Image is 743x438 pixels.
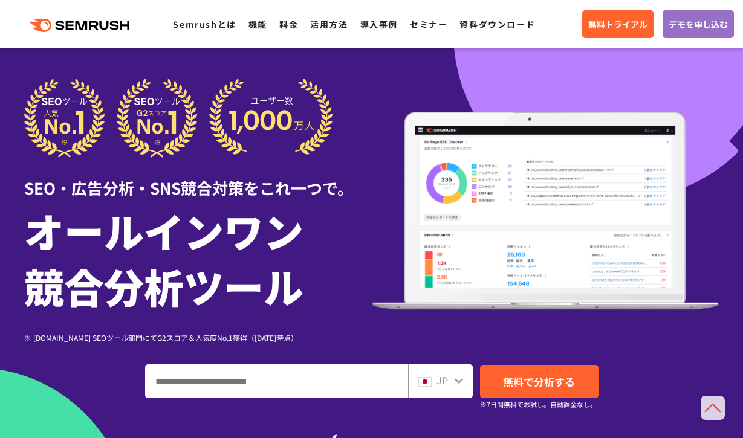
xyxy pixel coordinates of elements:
h1: オールインワン 競合分析ツール [24,202,372,314]
a: 無料トライアル [582,10,654,38]
span: JP [436,373,448,387]
a: 無料で分析する [480,365,599,398]
div: ※ [DOMAIN_NAME] SEOツール部門にてG2スコア＆人気度No.1獲得（[DATE]時点） [24,332,372,343]
a: 導入事例 [360,18,398,30]
a: 活用方法 [310,18,348,30]
div: SEO・広告分析・SNS競合対策をこれ一つで。 [24,158,372,199]
a: デモを申し込む [663,10,734,38]
span: 無料で分析する [503,374,575,389]
a: 料金 [279,18,298,30]
a: セミナー [410,18,447,30]
small: ※7日間無料でお試し。自動課金なし。 [480,399,597,410]
a: 機能 [248,18,267,30]
input: ドメイン、キーワードまたはURLを入力してください [146,365,407,398]
span: デモを申し込む [669,18,728,31]
span: 無料トライアル [588,18,647,31]
a: Semrushとは [173,18,236,30]
a: 資料ダウンロード [459,18,535,30]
